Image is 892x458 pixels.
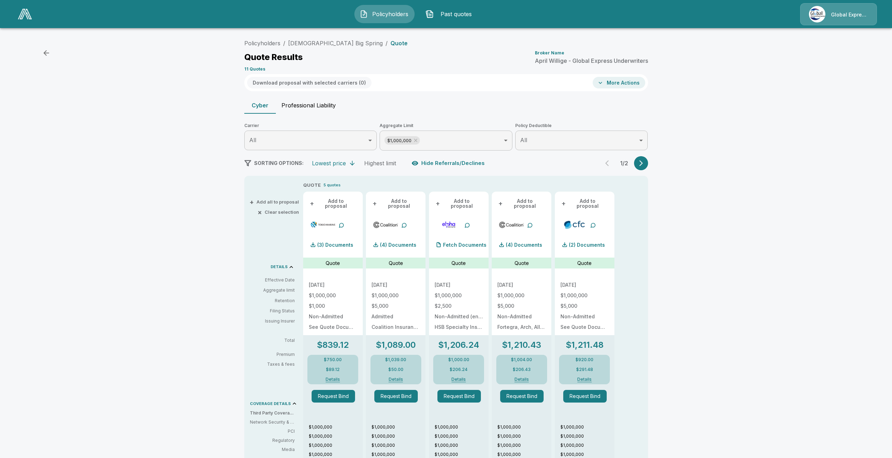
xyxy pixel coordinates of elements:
[250,437,295,444] p: Regulatory: In case you're fined by regulators (e.g., for breaching consumer privacy)
[617,160,631,166] p: 1 / 2
[435,293,483,298] p: $1,000,000
[250,298,295,304] p: Retention
[436,201,440,206] span: +
[249,137,256,144] span: All
[569,377,600,381] button: Details
[376,341,416,349] p: $1,089.00
[569,243,605,247] p: (2) Documents
[372,451,425,458] p: $1,000,000
[288,40,383,47] a: [DEMOGRAPHIC_DATA] Big Spring
[560,283,609,287] p: [DATE]
[324,182,341,188] p: 5 quotes
[372,325,420,330] p: Coalition Insurance Solutions
[312,160,346,167] div: Lowest price
[497,442,551,449] p: $1,000,000
[562,219,587,230] img: cfccyber
[250,446,295,453] p: Media: When your content triggers legal action against you (e.g. - libel, plagiarism)
[309,442,363,449] p: $1,000,000
[560,424,614,430] p: $1,000,000
[250,338,300,343] p: Total
[560,314,609,319] p: Non-Admitted
[271,265,288,269] p: DETAILS
[515,122,648,129] span: Policy Deductible
[497,325,546,330] p: Fortegra, Arch, Allianz, Aspen, Vantage
[435,325,483,330] p: HSB Specialty Insurance Company: rated "A++" by A.M. Best (20%), AXIS Surplus Insurance Company: ...
[258,210,262,214] span: ×
[511,358,532,362] p: $1,004.00
[497,304,546,308] p: $5,000
[244,39,408,47] nav: breadcrumb
[360,10,368,18] img: Policyholders Icon
[250,277,295,283] p: Effective Date
[563,390,612,403] span: Request Bind
[535,51,564,55] p: Broker Name
[372,433,425,439] p: $1,000,000
[250,362,300,366] p: Taxes & fees
[309,197,357,210] button: +Add to proposal
[497,293,546,298] p: $1,000,000
[354,5,415,23] button: Policyholders IconPolicyholders
[497,451,551,458] p: $1,000,000
[364,160,396,167] div: Highest limit
[326,259,340,267] p: Quote
[502,341,541,349] p: $1,210.43
[250,410,300,416] p: Third Party Coverage
[499,219,524,230] img: coalitioncyber
[326,367,340,372] p: $89.12
[250,428,295,434] p: PCI: Covers fines or penalties imposed by banks or credit card companies
[435,304,483,308] p: $2,500
[309,451,363,458] p: $1,000,000
[435,433,489,439] p: $1,000,000
[254,160,304,166] span: SORTING OPTIONS:
[312,390,355,403] button: Request Bind
[372,304,420,308] p: $5,000
[317,341,349,349] p: $839.12
[436,219,462,230] img: elphacyberenhanced
[312,390,360,403] span: Request Bind
[497,433,551,439] p: $1,000,000
[566,341,604,349] p: $1,211.48
[800,3,877,25] a: Agency IconGlobal Express Underwriters
[506,243,542,247] p: (4) Documents
[386,39,388,47] li: /
[420,5,481,23] a: Past quotes IconPast quotes
[443,243,486,247] p: Fetch Documents
[18,9,32,19] img: AA Logo
[535,58,648,64] p: April Willige - Global Express Underwriters
[497,197,546,210] button: +Add to proposal
[309,424,363,430] p: $1,000,000
[520,137,527,144] span: All
[561,201,566,206] span: +
[250,419,295,425] p: Network Security & Privacy Liability: Third party liability costs
[372,424,425,430] p: $1,000,000
[560,197,609,210] button: +Add to proposal
[448,358,469,362] p: $1,000.00
[250,287,295,293] p: Aggregate limit
[283,39,285,47] li: /
[309,314,357,319] p: Non-Admitted
[372,197,420,210] button: +Add to proposal
[247,77,372,88] button: Download proposal with selected carriers (0)
[244,67,265,71] p: 11 Quotes
[384,136,420,145] div: $1,000,000
[437,10,475,18] span: Past quotes
[309,433,363,439] p: $1,000,000
[309,293,357,298] p: $1,000,000
[303,182,321,189] p: QUOTE
[250,200,254,204] span: +
[435,197,483,210] button: +Add to proposal
[515,259,529,267] p: Quote
[576,367,593,372] p: $291.48
[251,200,299,204] button: +Add all to proposal
[435,314,483,319] p: Non-Admitted (enhanced)
[250,318,295,324] p: Issuing Insurer
[500,390,549,403] span: Request Bind
[310,201,314,206] span: +
[576,358,593,362] p: $920.00
[259,210,299,214] button: ×Clear selection
[577,259,592,267] p: Quote
[372,283,420,287] p: [DATE]
[374,390,418,403] button: Request Bind
[425,10,434,18] img: Past quotes Icon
